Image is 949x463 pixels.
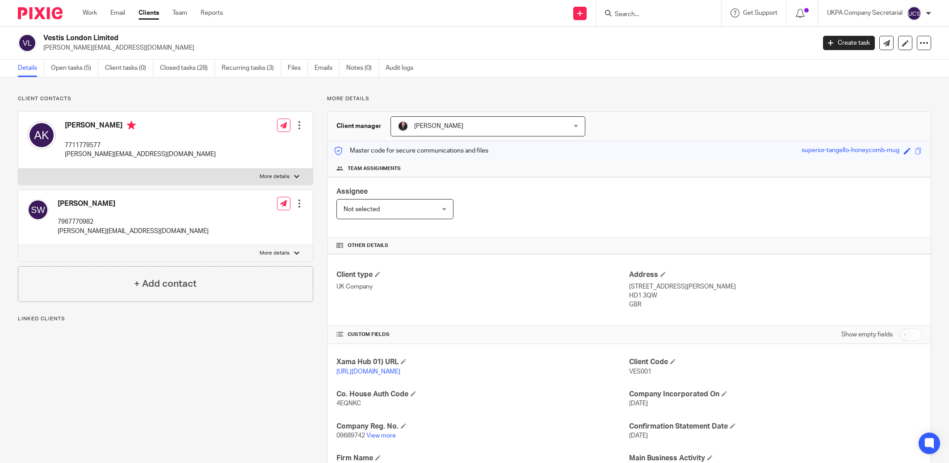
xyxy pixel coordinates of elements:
[614,11,694,19] input: Search
[18,315,313,323] p: Linked clients
[629,454,922,463] h4: Main Business Activity
[827,8,903,17] p: UKPA Company Secretarial
[65,150,216,159] p: [PERSON_NAME][EMAIL_ADDRESS][DOMAIN_NAME]
[27,121,56,149] img: svg%3E
[83,8,97,17] a: Work
[65,141,216,150] p: 7711779577
[336,390,629,399] h4: Co. House Auth Code
[160,59,215,77] a: Closed tasks (28)
[134,277,197,291] h4: + Add contact
[327,95,931,102] p: More details
[336,122,382,131] h3: Client manager
[315,59,340,77] a: Emails
[398,121,408,132] img: MicrosoftTeams-image.jfif
[222,59,281,77] a: Recurring tasks (3)
[841,330,893,339] label: Show empty fields
[386,59,420,77] a: Audit logs
[288,59,308,77] a: Files
[201,8,223,17] a: Reports
[629,400,648,407] span: [DATE]
[336,454,629,463] h4: Firm Name
[139,8,159,17] a: Clients
[629,390,922,399] h4: Company Incorporated On
[336,400,361,407] span: 4EQNKC
[18,34,37,52] img: svg%3E
[336,369,400,375] a: [URL][DOMAIN_NAME]
[172,8,187,17] a: Team
[629,422,922,431] h4: Confirmation Statement Date
[743,10,777,16] span: Get Support
[336,282,629,291] p: UK Company
[43,34,656,43] h2: Vestis London Limited
[629,433,648,439] span: [DATE]
[348,242,388,249] span: Other details
[27,199,49,221] img: svg%3E
[823,36,875,50] a: Create task
[629,282,922,291] p: [STREET_ADDRESS][PERSON_NAME]
[18,95,313,102] p: Client contacts
[58,217,209,226] p: 7967770982
[629,369,651,375] span: VES001
[336,422,629,431] h4: Company Reg. No.
[348,165,401,172] span: Team assignments
[802,146,899,156] div: superior-tangello-honeycomb-mug
[336,270,629,280] h4: Client type
[65,121,216,132] h4: [PERSON_NAME]
[629,291,922,300] p: HD1 3QW
[18,59,44,77] a: Details
[334,146,488,155] p: Master code for secure communications and files
[58,199,209,208] h4: [PERSON_NAME]
[629,270,922,280] h4: Address
[629,300,922,309] p: GBR
[110,8,125,17] a: Email
[43,43,810,52] p: [PERSON_NAME][EMAIL_ADDRESS][DOMAIN_NAME]
[51,59,98,77] a: Open tasks (5)
[336,433,365,439] span: 09689742
[260,173,290,180] p: More details
[366,433,396,439] a: View more
[629,357,922,367] h4: Client Code
[344,206,380,212] span: Not selected
[414,123,463,129] span: [PERSON_NAME]
[336,188,368,195] span: Assignee
[58,227,209,236] p: [PERSON_NAME][EMAIL_ADDRESS][DOMAIN_NAME]
[907,6,921,21] img: svg%3E
[105,59,153,77] a: Client tasks (0)
[127,121,136,130] i: Primary
[336,357,629,367] h4: Xama Hub 01) URL
[336,331,629,338] h4: CUSTOM FIELDS
[346,59,379,77] a: Notes (0)
[260,250,290,257] p: More details
[18,7,63,19] img: Pixie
